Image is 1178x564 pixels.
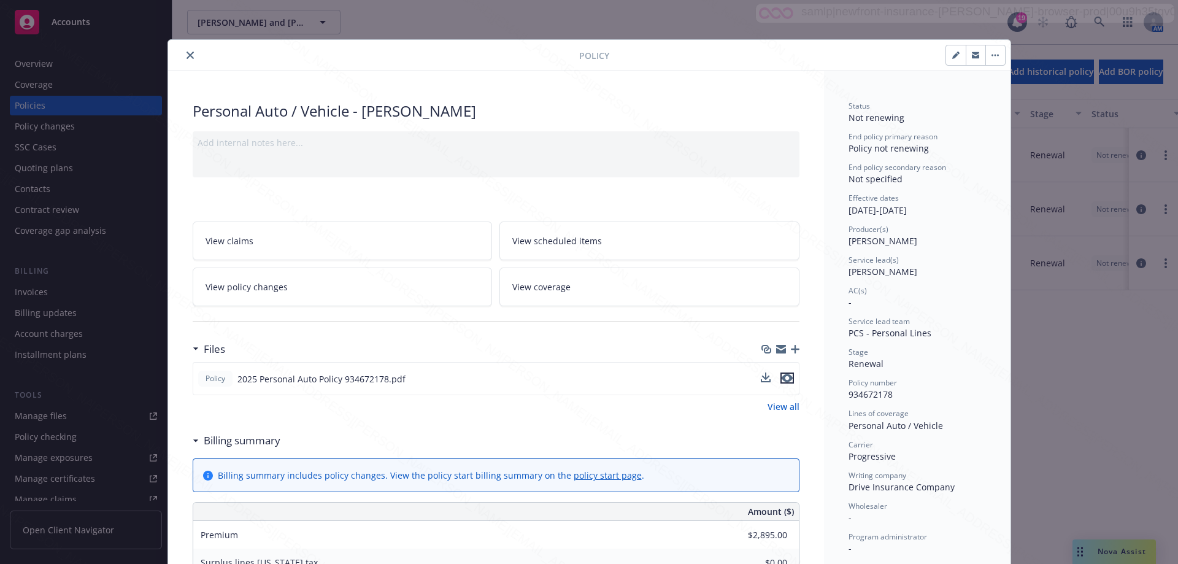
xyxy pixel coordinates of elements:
span: Writing company [849,470,906,481]
span: Policy [203,373,228,384]
span: Service lead team [849,316,910,326]
span: Status [849,101,870,111]
span: Premium [201,529,238,541]
span: Stage [849,347,868,357]
div: [DATE] - [DATE] [849,193,986,216]
span: Program administrator [849,531,927,542]
div: Files [193,341,225,357]
a: policy start page [574,469,642,481]
div: Add internal notes here... [198,136,795,149]
div: Billing summary [193,433,280,449]
span: AC(s) [849,285,867,296]
span: PCS - Personal Lines [849,327,931,339]
a: View policy changes [193,268,493,306]
span: - [849,543,852,554]
a: View coverage [499,268,799,306]
span: View claims [206,234,253,247]
div: Billing summary includes policy changes. View the policy start billing summary on the . [218,469,644,482]
span: Effective dates [849,193,899,203]
button: preview file [780,373,794,384]
span: - [849,296,852,308]
button: close [183,48,198,63]
span: Not specified [849,173,903,185]
span: Service lead(s) [849,255,899,265]
span: 2025 Personal Auto Policy 934672178.pdf [237,373,406,385]
span: Progressive [849,450,896,462]
span: Policy number [849,377,897,388]
span: Producer(s) [849,224,888,234]
span: View scheduled items [512,234,602,247]
span: View coverage [512,280,571,293]
div: Personal Auto / Vehicle - [PERSON_NAME] [193,101,799,122]
button: download file [761,373,771,382]
button: preview file [780,373,794,385]
a: View scheduled items [499,222,799,260]
span: [PERSON_NAME] [849,235,917,247]
a: View all [768,400,799,413]
h3: Billing summary [204,433,280,449]
span: End policy secondary reason [849,162,946,172]
input: 0.00 [715,526,795,544]
a: View claims [193,222,493,260]
span: Carrier [849,439,873,450]
span: View policy changes [206,280,288,293]
span: - [849,512,852,523]
span: Amount ($) [748,505,794,518]
span: Lines of coverage [849,408,909,419]
span: Policy not renewing [849,142,929,154]
span: Drive Insurance Company [849,481,955,493]
span: 934672178 [849,388,893,400]
span: Renewal [849,358,883,369]
span: [PERSON_NAME] [849,266,917,277]
button: download file [761,373,771,385]
span: Policy [579,49,609,62]
div: Personal Auto / Vehicle [849,419,986,432]
span: Wholesaler [849,501,887,511]
span: End policy primary reason [849,131,937,142]
span: Not renewing [849,112,904,123]
h3: Files [204,341,225,357]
